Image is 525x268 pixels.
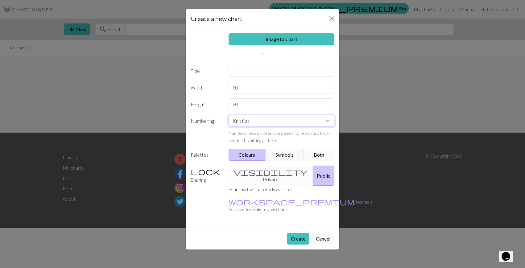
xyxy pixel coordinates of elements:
[287,233,309,245] button: Create
[187,98,225,110] label: Height
[499,243,519,262] iframe: chat widget
[187,115,225,144] label: Numbering
[229,187,292,192] small: Your chart will be publicly available
[187,82,225,93] label: Width
[327,14,337,23] button: Close
[187,166,225,186] label: Sharing
[187,149,225,161] label: Palettes
[265,149,304,161] button: Symbols
[187,65,225,77] label: Title
[229,197,354,206] span: workspace_premium
[229,199,372,212] small: to create private charts
[229,130,330,143] small: Numbers rows on alternating sides, to replicate a back-and-forth knitting pattern.
[304,149,335,161] button: Both
[312,233,334,245] button: Cancel
[229,149,266,161] button: Colours
[313,166,334,186] button: Public
[229,199,372,212] a: Become a Pro user
[191,14,242,23] h5: Create a new chart
[229,33,335,45] a: Image to Chart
